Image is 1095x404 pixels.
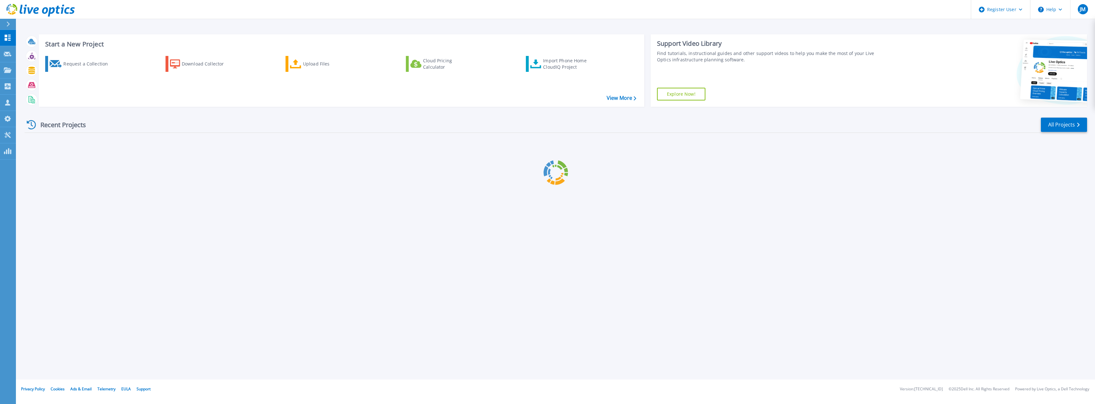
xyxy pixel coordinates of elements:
[607,95,636,101] a: View More
[137,386,151,392] a: Support
[1080,7,1085,12] span: JM
[1015,387,1089,391] li: Powered by Live Optics, a Dell Technology
[63,58,114,70] div: Request a Collection
[25,117,95,133] div: Recent Projects
[406,56,477,72] a: Cloud Pricing Calculator
[21,386,45,392] a: Privacy Policy
[1041,118,1087,132] a: All Projects
[45,56,116,72] a: Request a Collection
[97,386,116,392] a: Telemetry
[423,58,474,70] div: Cloud Pricing Calculator
[286,56,357,72] a: Upload Files
[166,56,237,72] a: Download Collector
[543,58,593,70] div: Import Phone Home CloudIQ Project
[121,386,131,392] a: EULA
[45,41,636,48] h3: Start a New Project
[182,58,233,70] div: Download Collector
[949,387,1009,391] li: © 2025 Dell Inc. All Rights Reserved
[900,387,943,391] li: Version: [TECHNICAL_ID]
[657,50,885,63] div: Find tutorials, instructional guides and other support videos to help you make the most of your L...
[303,58,354,70] div: Upload Files
[70,386,92,392] a: Ads & Email
[51,386,65,392] a: Cookies
[657,88,705,100] a: Explore Now!
[657,39,885,48] div: Support Video Library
